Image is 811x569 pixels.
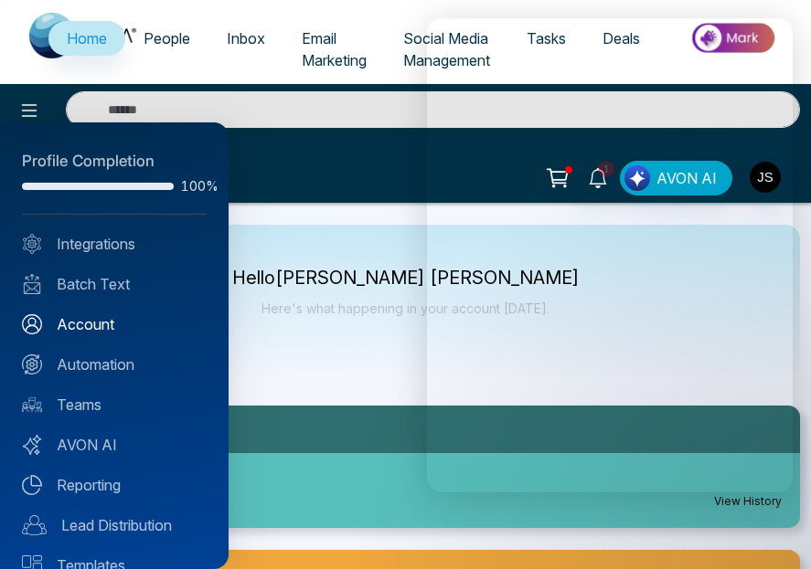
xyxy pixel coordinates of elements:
div: Profile Completion [22,150,207,174]
img: Automation.svg [22,354,42,374]
iframe: Intercom live chat [427,18,793,492]
img: Avon-AI.svg [22,435,42,455]
a: Integrations [22,233,207,255]
a: Reporting [22,474,207,496]
a: Lead Distribution [22,514,207,536]
a: AVON AI [22,434,207,456]
img: Integrated.svg [22,234,42,254]
a: Automation [22,353,207,375]
a: Batch Text [22,273,207,295]
img: Account.svg [22,314,42,334]
img: team.svg [22,395,42,415]
a: Teams [22,394,207,416]
a: Account [22,313,207,335]
iframe: Intercom live chat [749,507,793,551]
img: batch_text_white.png [22,274,42,294]
img: Lead-dist.svg [22,515,47,535]
span: 100% [181,180,207,193]
img: Reporting.svg [22,475,42,495]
